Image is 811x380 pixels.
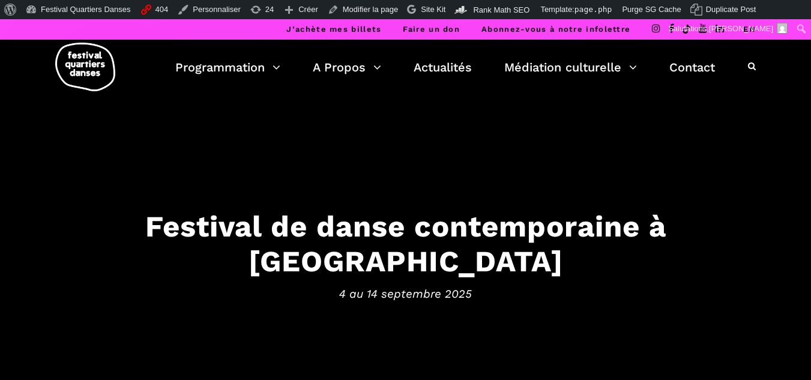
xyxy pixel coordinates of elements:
[34,285,778,303] span: 4 au 14 septembre 2025
[473,5,529,14] span: Rank Math SEO
[481,25,630,34] a: Abonnez-vous à notre infolettre
[313,57,381,77] a: A Propos
[504,57,637,77] a: Médiation culturelle
[664,19,792,38] a: Salutations,
[403,25,460,34] a: Faire un don
[414,57,472,77] a: Actualités
[55,43,115,91] img: logo-fqd-med
[709,24,773,33] span: [PERSON_NAME]
[175,57,280,77] a: Programmation
[421,5,445,14] span: Site Kit
[669,57,715,77] a: Contact
[574,5,612,14] span: page.php
[286,25,381,34] a: J’achète mes billets
[34,208,778,279] h3: Festival de danse contemporaine à [GEOGRAPHIC_DATA]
